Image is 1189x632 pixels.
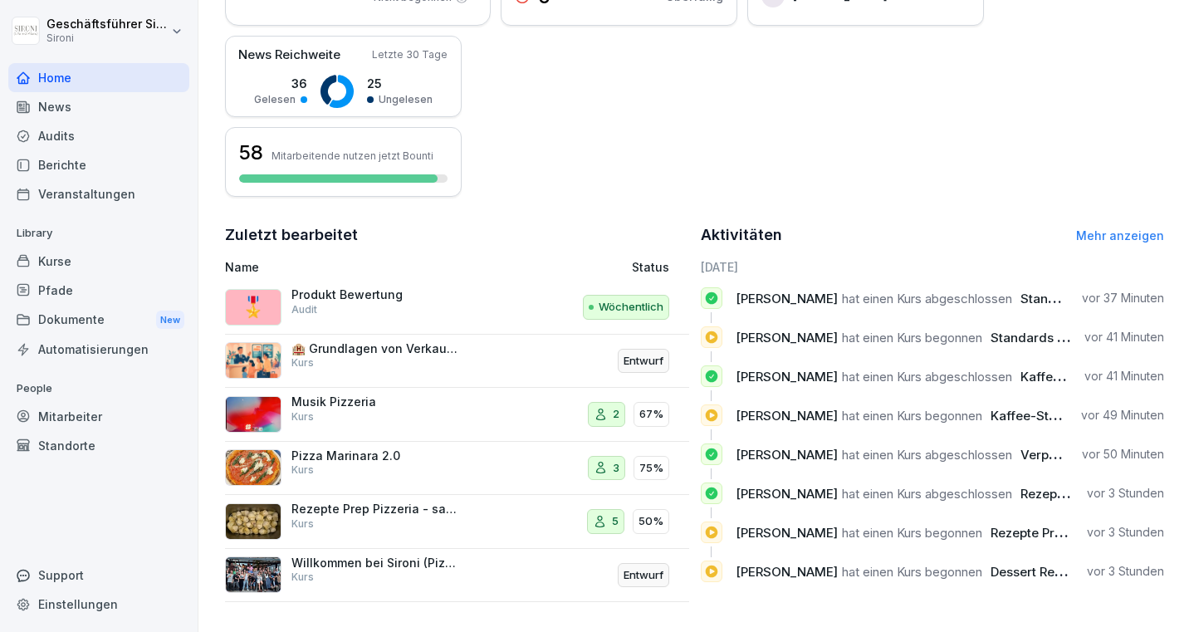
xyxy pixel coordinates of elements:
p: 🏨 Grundlagen von Verkauf & Upselling [291,341,457,356]
p: vor 3 Stunden [1087,485,1164,502]
span: hat einen Kurs abgeschlossen [842,486,1012,502]
p: Pizza Marinara 2.0 [291,448,457,463]
p: Kurs [291,517,314,532]
p: Name [225,258,507,276]
p: 25 [367,75,433,92]
p: Status [632,258,669,276]
p: Geschäftsführer Sironi [46,17,168,32]
p: Letzte 30 Tage [372,47,448,62]
a: Home [8,63,189,92]
a: Mehr anzeigen [1076,228,1164,243]
span: hat einen Kurs abgeschlossen [842,291,1012,306]
a: Automatisierungen [8,335,189,364]
img: jnx4cumldtmuu36vvhh5e6s9.png [225,449,281,486]
p: Wöchentlich [599,299,663,316]
p: 50% [639,513,663,530]
a: Berichte [8,150,189,179]
img: yh4wz2vfvintp4rn1kv0mog4.png [225,396,281,433]
span: hat einen Kurs abgeschlossen [842,447,1012,463]
p: Kurs [291,409,314,424]
a: Musik PizzeriaKurs267% [225,388,689,442]
a: Pfade [8,276,189,305]
h2: Zuletzt bearbeitet [225,223,689,247]
a: Veranstaltungen [8,179,189,208]
h2: Aktivitäten [701,223,782,247]
h3: 58 [239,139,263,167]
a: 🏨 Grundlagen von Verkauf & UpsellingKursEntwurf [225,335,689,389]
p: Rezepte Prep Pizzeria - salzig [291,502,457,517]
p: 5 [612,513,619,530]
span: hat einen Kurs begonnen [842,525,982,541]
p: vor 3 Stunden [1087,524,1164,541]
p: 75% [639,460,663,477]
a: DokumenteNew [8,305,189,336]
span: [PERSON_NAME] [736,525,838,541]
a: News [8,92,189,121]
p: Entwurf [624,353,663,370]
a: Audits [8,121,189,150]
p: 2 [613,406,619,423]
img: a8yn40tlpli2795yia0sxgfc.png [225,342,281,379]
p: 67% [639,406,663,423]
a: Willkommen bei Sironi (Pizzeria Team)KursEntwurf [225,549,689,603]
span: [PERSON_NAME] [736,369,838,385]
span: [PERSON_NAME] [736,291,838,306]
p: Musik Pizzeria [291,394,457,409]
p: Entwurf [624,567,663,584]
span: hat einen Kurs abgeschlossen [842,369,1012,385]
span: hat einen Kurs begonnen [842,564,982,580]
p: Kurs [291,463,314,478]
div: Dokumente [8,305,189,336]
span: [PERSON_NAME] [736,447,838,463]
span: [PERSON_NAME] [736,408,838,424]
p: Mitarbeitende nutzen jetzt Bounti [272,149,433,162]
p: Willkommen bei Sironi (Pizzeria Team) [291,556,457,571]
span: [PERSON_NAME] [736,486,838,502]
a: Mitarbeiter [8,402,189,431]
p: People [8,375,189,402]
a: Kurse [8,247,189,276]
p: 🎖️ [241,292,266,322]
p: 36 [254,75,307,92]
p: Kurs [291,355,314,370]
p: Library [8,220,189,247]
p: vor 49 Minuten [1081,407,1164,424]
span: Standards am Tresen [1020,291,1151,306]
p: Audit [291,302,317,317]
span: Rezepte Prep Pizzeria - salzig [991,525,1168,541]
div: New [156,311,184,330]
a: 🎖️Produkt BewertungAuditWöchentlich [225,281,689,335]
span: hat einen Kurs begonnen [842,408,982,424]
a: Rezepte Prep Pizzeria - salzigKurs550% [225,495,689,549]
p: vor 50 Minuten [1082,446,1164,463]
p: Ungelesen [379,92,433,107]
p: vor 3 Stunden [1087,563,1164,580]
span: Kaffee-Standards [991,408,1099,424]
span: [PERSON_NAME] [736,564,838,580]
span: Standards am Tresen [991,330,1121,345]
p: vor 41 Minuten [1084,368,1164,385]
span: hat einen Kurs begonnen [842,330,982,345]
span: Kaffee-Standards [1020,369,1129,385]
p: Gelesen [254,92,296,107]
h6: [DATE] [701,258,1165,276]
a: Standorte [8,431,189,460]
p: News Reichweite [238,46,340,65]
p: Kurs [291,570,314,585]
img: gmye01l4f1zcre5ud7hs9fxs.png [225,503,281,540]
p: Produkt Bewertung [291,287,457,302]
p: 3 [613,460,619,477]
a: Einstellungen [8,590,189,619]
span: Verpackungs-Standards [1020,447,1169,463]
span: [PERSON_NAME] [736,330,838,345]
img: xmkdnyjyz2x3qdpcryl1xaw9.png [225,556,281,593]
